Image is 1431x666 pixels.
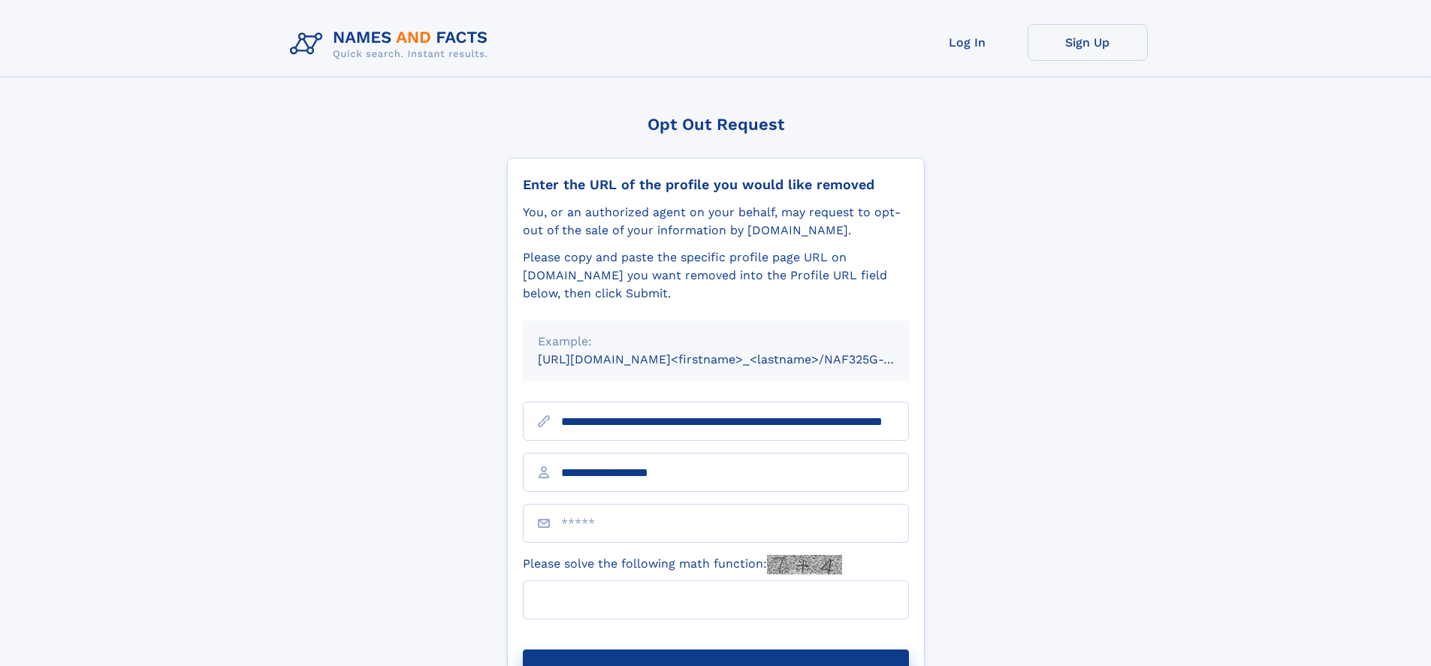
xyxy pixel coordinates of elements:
[507,115,925,134] div: Opt Out Request
[284,24,500,65] img: Logo Names and Facts
[523,176,909,193] div: Enter the URL of the profile you would like removed
[538,333,894,351] div: Example:
[907,24,1028,61] a: Log In
[523,555,842,574] label: Please solve the following math function:
[523,203,909,240] div: You, or an authorized agent on your behalf, may request to opt-out of the sale of your informatio...
[1028,24,1148,61] a: Sign Up
[538,352,937,366] small: [URL][DOMAIN_NAME]<firstname>_<lastname>/NAF325G-xxxxxxxx
[523,249,909,303] div: Please copy and paste the specific profile page URL on [DOMAIN_NAME] you want removed into the Pr...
